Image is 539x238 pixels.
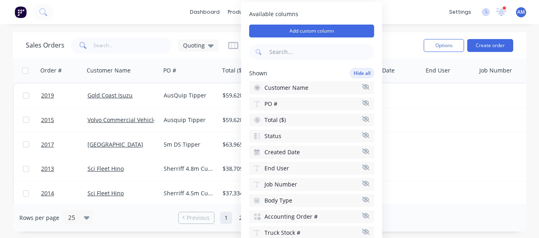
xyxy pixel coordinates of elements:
[359,189,419,197] div: [DATE]
[87,189,124,197] a: Sci Fleet Hino
[19,214,59,222] span: Rows per page
[249,194,374,207] button: Body Type
[264,132,281,140] span: Status
[164,141,213,149] div: 5m DS Tipper
[235,212,247,224] a: Page 2
[517,8,525,16] span: AM
[222,66,243,75] div: Total ($)
[249,10,374,18] span: Available columns
[41,83,87,108] a: 2019
[87,91,133,99] a: Gold Coast Isuzu
[164,165,213,173] div: Sherriff 4.8m Curtain
[249,69,267,77] span: Shown
[87,66,131,75] div: Customer Name
[164,189,213,197] div: Sherriff 4.5m Curtain
[187,214,210,222] span: Previous
[163,66,176,75] div: PO #
[467,39,513,52] button: Create order
[426,66,450,75] div: End User
[41,116,54,124] span: 2015
[424,39,464,52] button: Options
[224,6,255,18] div: products
[87,141,143,148] a: [GEOGRAPHIC_DATA]
[164,91,213,99] div: AusQuip Tipper
[220,212,232,224] a: Page 1 is your current page
[41,141,54,149] span: 2017
[179,214,214,222] a: Previous page
[249,25,374,37] button: Add custom column
[40,66,62,75] div: Order #
[41,108,87,132] a: 2015
[41,165,54,173] span: 2013
[223,116,270,124] div: $59,620.00
[249,81,374,94] button: Customer Name
[359,141,419,149] div: [DATE]
[41,157,87,181] a: 2013
[87,165,124,172] a: Sci Fleet Hino
[249,114,374,126] button: Total ($)
[249,97,374,110] button: PO #
[249,162,374,175] button: End User
[41,181,87,205] a: 2014
[264,180,297,188] span: Job Number
[223,189,270,197] div: $37,334.00
[264,84,308,92] span: Customer Name
[359,116,419,124] div: [DATE]
[41,132,87,157] a: 2017
[249,210,374,223] button: Accounting Order #
[249,130,374,143] button: Status
[15,6,27,18] img: Factory
[264,100,277,108] span: PO #
[249,178,374,191] button: Job Number
[479,66,512,75] div: Job Number
[264,229,300,237] span: Truck Stock #
[268,44,374,60] input: Search...
[183,41,205,50] span: Quoting
[264,197,292,205] span: Body Type
[41,189,54,197] span: 2014
[264,116,286,124] span: Total ($)
[264,148,300,156] span: Created Date
[223,165,270,173] div: $38,709.00
[223,91,270,99] div: $59,620.00
[445,6,475,18] div: settings
[41,91,54,99] span: 2019
[264,213,318,221] span: Accounting Order #
[94,37,172,54] input: Search...
[264,164,289,172] span: End User
[26,41,65,49] h1: Sales Orders
[359,91,419,99] div: [DATE]
[164,116,213,124] div: Ausquip Tipper
[359,165,419,173] div: [DATE]
[175,212,364,224] ul: Pagination
[249,146,374,159] button: Created Date
[186,6,224,18] a: dashboard
[223,141,270,149] div: $63,965.00
[87,116,220,124] a: Volvo Commercial Vehicles - [GEOGRAPHIC_DATA]
[350,68,374,78] button: Hide all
